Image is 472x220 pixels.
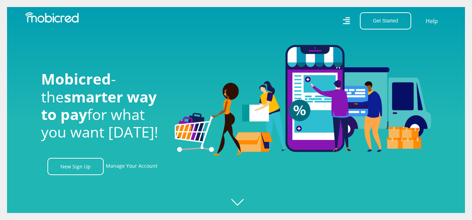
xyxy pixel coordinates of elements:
button: Get Started [360,12,411,29]
span: Mobicred [41,69,111,89]
img: Welcome to Mobicred [175,45,431,156]
span: smarter way to pay [41,87,157,124]
a: New Sign Up [47,158,104,175]
img: Mobicred [25,12,79,23]
a: Manage Your Account [106,158,157,175]
a: Help [425,16,438,26]
h1: - the for what you want [DATE]! [41,70,164,141]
